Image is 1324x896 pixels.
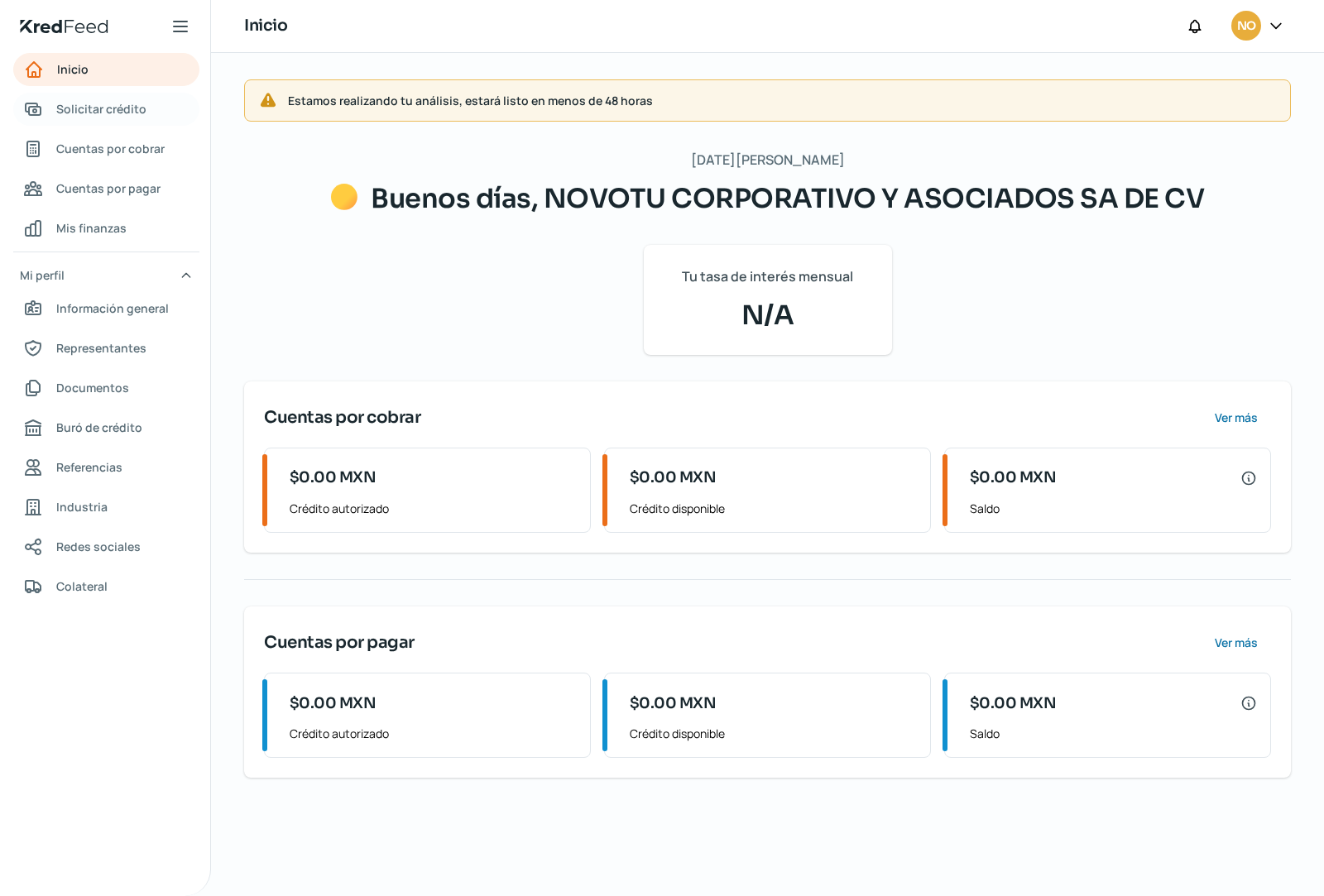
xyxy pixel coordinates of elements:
a: Documentos [13,371,199,405]
button: Ver más [1201,401,1271,434]
span: Solicitar crédito [56,98,146,119]
a: Cuentas por pagar [13,172,199,205]
a: Industria [13,491,199,524]
span: Información general [56,298,169,319]
span: Mis finanzas [56,218,127,238]
span: Redes sociales [56,536,141,557]
a: Buró de crédito [13,411,199,444]
a: Inicio [13,53,199,86]
span: Crédito disponible [630,723,917,744]
img: Saludos [331,184,357,210]
span: $0.00 MXN [290,467,377,489]
span: Saldo [970,498,1257,519]
h1: Inicio [244,14,287,38]
span: Crédito autorizado [290,498,577,519]
span: NO [1237,17,1255,36]
span: $0.00 MXN [290,692,377,715]
a: Representantes [13,332,199,365]
span: Buró de crédito [56,417,142,438]
span: $0.00 MXN [630,467,717,489]
span: Colateral [56,576,108,597]
a: Solicitar crédito [13,93,199,126]
button: Ver más [1201,626,1271,659]
span: Cuentas por pagar [264,630,415,655]
span: Saldo [970,723,1257,744]
a: Mis finanzas [13,212,199,245]
span: Crédito disponible [630,498,917,519]
a: Colateral [13,570,199,603]
span: N/A [664,295,872,335]
span: Documentos [56,377,129,398]
a: Referencias [13,451,199,484]
span: Mi perfil [20,265,65,285]
span: Estamos realizando tu análisis, estará listo en menos de 48 horas [288,90,1277,111]
span: $0.00 MXN [970,467,1057,489]
span: Representantes [56,338,146,358]
span: Industria [56,496,108,517]
span: Cuentas por cobrar [264,405,420,430]
span: Buenos días, NOVOTU CORPORATIVO Y ASOCIADOS SA DE CV [371,182,1204,215]
span: Cuentas por cobrar [56,138,165,159]
span: [DATE][PERSON_NAME] [691,148,845,172]
span: Tu tasa de interés mensual [682,265,853,289]
a: Redes sociales [13,530,199,563]
a: Información general [13,292,199,325]
span: Ver más [1215,412,1258,424]
span: Inicio [57,59,89,79]
span: Cuentas por pagar [56,178,161,199]
span: $0.00 MXN [630,692,717,715]
span: Crédito autorizado [290,723,577,744]
span: Referencias [56,457,122,477]
span: $0.00 MXN [970,692,1057,715]
span: Ver más [1215,637,1258,649]
a: Cuentas por cobrar [13,132,199,165]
